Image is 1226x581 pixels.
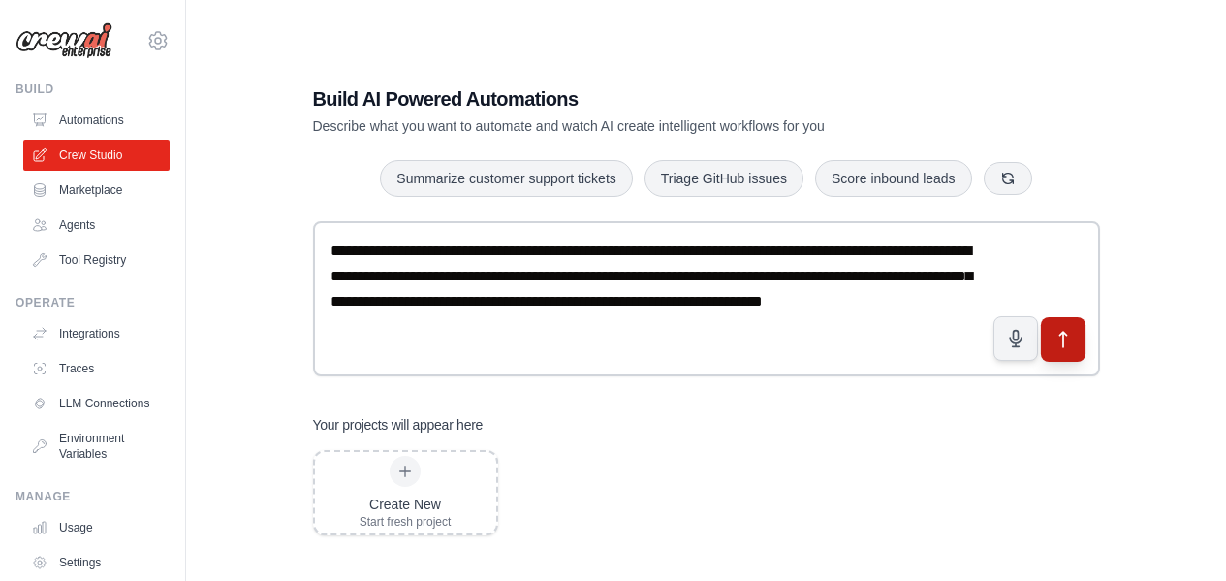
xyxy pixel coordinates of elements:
[23,105,170,136] a: Automations
[16,22,112,59] img: Logo
[313,116,964,136] p: Describe what you want to automate and watch AI create intelligent workflows for you
[313,415,484,435] h3: Your projects will appear here
[23,318,170,349] a: Integrations
[16,489,170,504] div: Manage
[380,160,632,197] button: Summarize customer support tickets
[23,140,170,171] a: Crew Studio
[313,85,964,113] h1: Build AI Powered Automations
[993,316,1038,361] button: Click to speak your automation idea
[815,160,972,197] button: Score inbound leads
[16,81,170,97] div: Build
[360,495,452,514] div: Create New
[23,388,170,419] a: LLM Connections
[360,514,452,530] div: Start fresh project
[984,162,1032,195] button: Get new suggestions
[23,175,170,206] a: Marketplace
[23,210,170,241] a: Agents
[644,160,803,197] button: Triage GitHub issues
[1129,488,1226,581] iframe: Chat Widget
[23,423,170,469] a: Environment Variables
[23,512,170,543] a: Usage
[23,547,170,578] a: Settings
[23,353,170,384] a: Traces
[23,244,170,275] a: Tool Registry
[16,295,170,310] div: Operate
